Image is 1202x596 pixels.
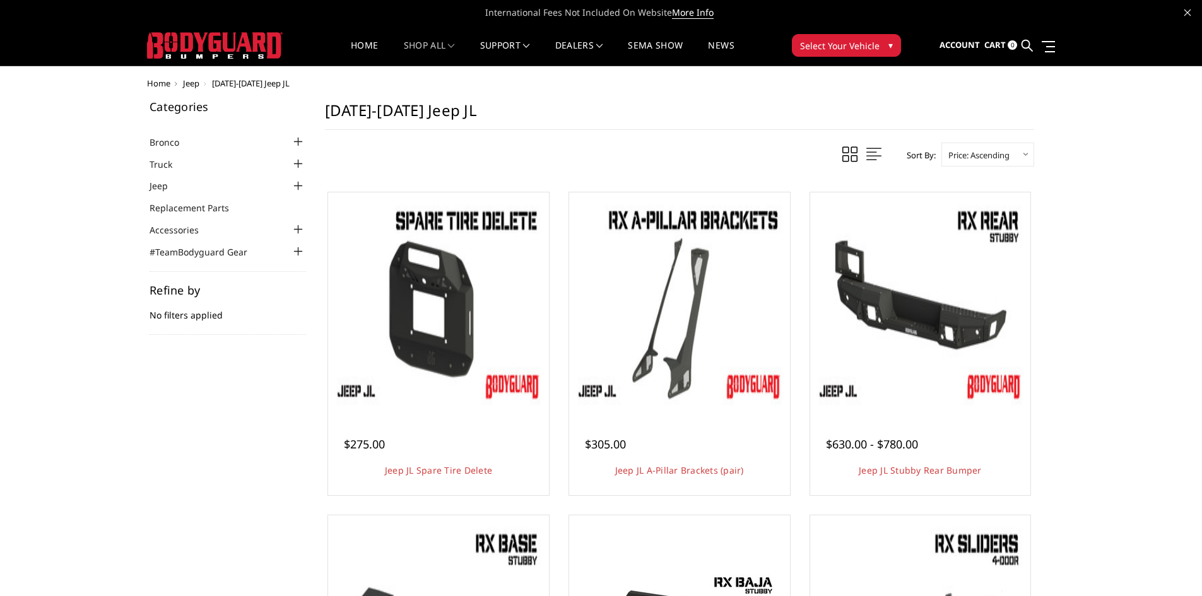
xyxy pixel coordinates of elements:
a: Accessories [150,223,215,237]
span: Cart [984,39,1006,50]
a: Cart 0 [984,28,1017,62]
a: shop all [404,41,455,66]
a: Jeep [150,179,184,192]
a: SEMA Show [628,41,683,66]
label: Sort By: [900,146,936,165]
a: Bronco [150,136,195,149]
a: Jeep JL Stubby Rear Bumper Jeep JL Stubby Rear Bumper [813,196,1028,410]
a: News [708,41,734,66]
a: Home [147,78,170,89]
a: Jeep JL A-Pillar Brackets (pair) [615,464,744,476]
span: $305.00 [585,436,626,452]
h5: Categories [150,101,306,112]
a: Jeep JL Spare Tire Delete [385,464,492,476]
span: 0 [1008,40,1017,50]
span: $630.00 - $780.00 [826,436,918,452]
h1: [DATE]-[DATE] Jeep JL [325,101,1034,130]
span: [DATE]-[DATE] Jeep JL [212,78,290,89]
button: Select Your Vehicle [792,34,901,57]
a: Jeep JL Stubby Rear Bumper [859,464,982,476]
a: Truck [150,158,188,171]
div: No filters applied [150,284,306,335]
a: Jeep [183,78,199,89]
a: Replacement Parts [150,201,245,214]
span: ▾ [888,38,893,52]
h5: Refine by [150,284,306,296]
a: More Info [672,6,714,19]
a: Support [480,41,530,66]
a: Jeep JL A-Pillar Brackets (pair) Jeep JL A-Pillar Brackets (pair) [572,196,787,410]
img: BODYGUARD BUMPERS [147,32,283,59]
span: Select Your Vehicle [800,39,880,52]
a: Dealers [555,41,603,66]
a: Jeep JL Spare Tire Delete Jeep JL Spare Tire Delete [331,196,546,410]
a: Home [351,41,378,66]
a: #TeamBodyguard Gear [150,245,263,259]
span: $275.00 [344,436,385,452]
a: Account [940,28,980,62]
span: Account [940,39,980,50]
